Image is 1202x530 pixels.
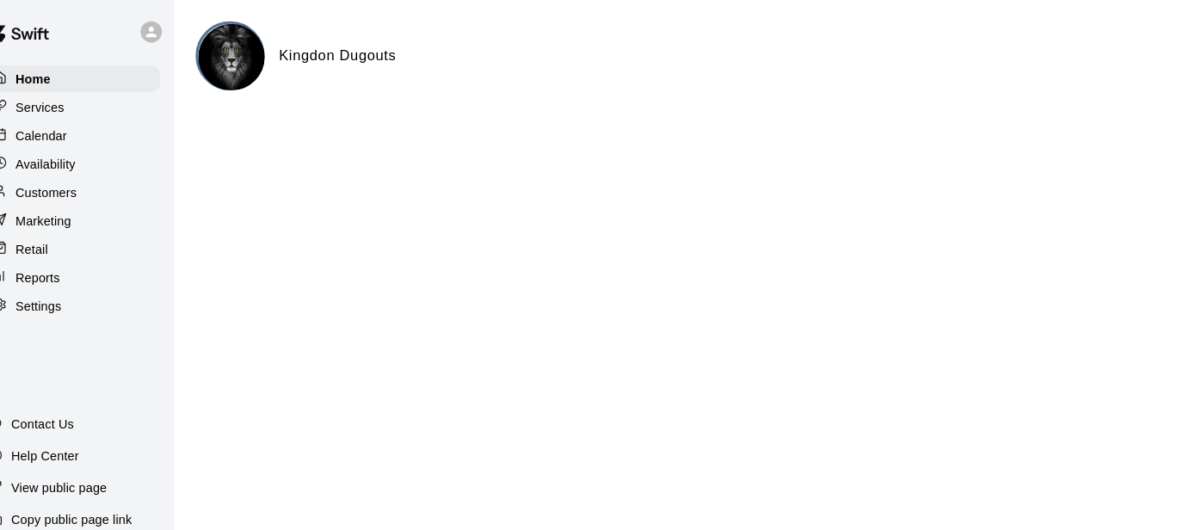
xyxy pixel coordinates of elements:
a: Reports [14,256,180,282]
p: Reports [40,261,83,278]
p: Settings [40,288,84,305]
p: Services [40,96,87,113]
a: Services [14,91,180,117]
a: Home [14,64,180,89]
a: Settings [14,284,180,310]
h6: Kingdon Dugouts [295,43,409,65]
p: View public page [35,465,128,482]
p: Availability [40,151,98,168]
a: Customers [14,174,180,200]
p: Calendar [40,123,89,140]
p: Marketing [40,206,94,223]
a: Availability [14,146,180,172]
p: Home [40,68,74,85]
p: Contact Us [35,403,96,420]
p: Copy public page link [35,496,152,513]
p: Customers [40,178,99,195]
a: Marketing [14,201,180,227]
a: Calendar [14,119,180,145]
p: Help Center [35,434,101,451]
img: Kingdon Dugouts logo [217,23,281,88]
p: Retail [40,233,71,250]
a: Retail [14,229,180,255]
